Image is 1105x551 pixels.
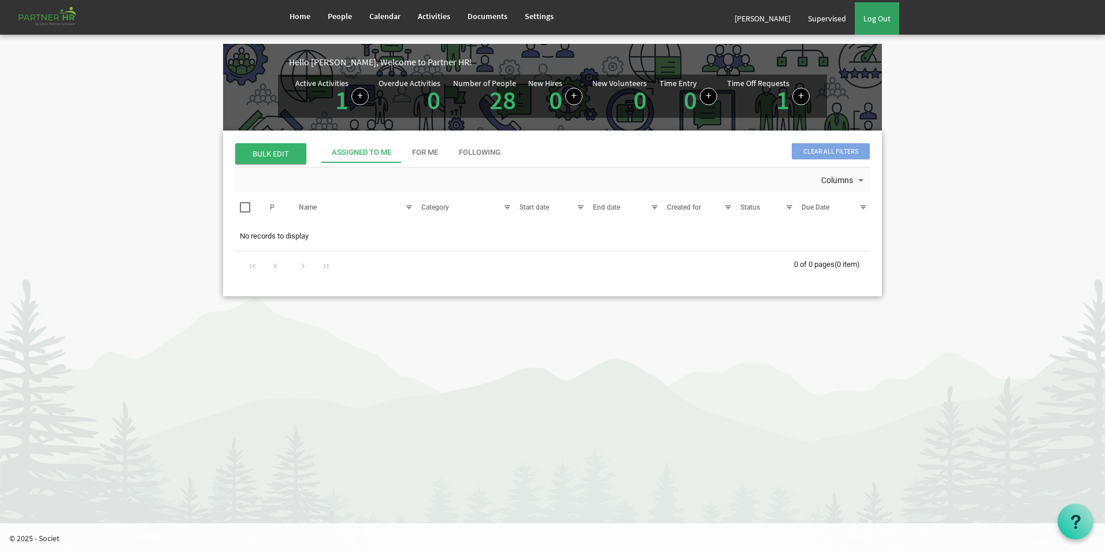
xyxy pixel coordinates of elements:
div: Columns [819,167,869,192]
div: Overdue Activities [379,79,440,87]
a: Supervised [799,2,855,35]
div: Go to previous page [268,257,283,273]
a: 1 [335,84,348,116]
span: Status [740,203,760,211]
div: Active Activities [295,79,348,87]
td: No records to display [235,225,870,247]
div: Go to first page [245,257,261,273]
a: 28 [490,84,516,116]
span: Start date [520,203,549,211]
span: Settings [525,11,554,21]
span: People [328,11,352,21]
span: Clear all filters [792,143,870,159]
span: P [270,203,275,211]
button: Columns [819,173,869,188]
span: Due Date [802,203,829,211]
a: Add new person to Partner HR [565,88,583,105]
div: New Volunteers [592,79,647,87]
span: Activities [418,11,450,21]
a: [PERSON_NAME] [726,2,799,35]
span: Calendar [369,11,401,21]
div: People hired in the last 7 days [528,79,583,113]
a: 0 [549,84,562,116]
div: tab-header [321,142,957,163]
span: Columns [820,173,854,188]
span: BULK EDIT [235,143,306,164]
div: Number of active time off requests [727,79,810,113]
a: 0 [684,84,697,116]
div: Number of People [453,79,516,87]
div: Hello [PERSON_NAME], Welcome to Partner HR! [289,55,882,69]
div: New Hires [528,79,562,87]
div: Activities assigned to you for which the Due Date is passed [379,79,443,113]
a: Create a new Activity [351,88,369,105]
a: 0 [633,84,647,116]
div: For Me [412,147,438,158]
span: Documents [468,11,507,21]
div: Total number of active people in Partner HR [453,79,519,113]
div: Number of Time Entries [659,79,717,113]
a: 0 [427,84,440,116]
a: Log Out [855,2,899,35]
span: End date [593,203,620,211]
div: Assigned To Me [332,147,391,158]
div: Volunteer hired in the last 7 days [592,79,650,113]
div: Number of active Activities in Partner HR [295,79,369,113]
span: 0 of 0 pages [794,260,835,269]
p: © 2025 - Societ [9,533,1105,544]
span: Category [421,203,449,211]
span: Created for [667,203,701,211]
span: Name [299,203,317,211]
a: Create a new time off request [792,88,810,105]
div: Following [459,147,500,158]
span: Supervised [808,13,846,24]
a: Log hours [700,88,717,105]
div: Time Entry [659,79,697,87]
span: Home [290,11,310,21]
div: Go to last page [318,257,333,273]
a: 1 [776,84,789,116]
div: 0 of 0 pages (0 item) [794,251,870,275]
div: Go to next page [295,257,311,273]
span: (0 item) [835,260,860,269]
div: Time Off Requests [727,79,789,87]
